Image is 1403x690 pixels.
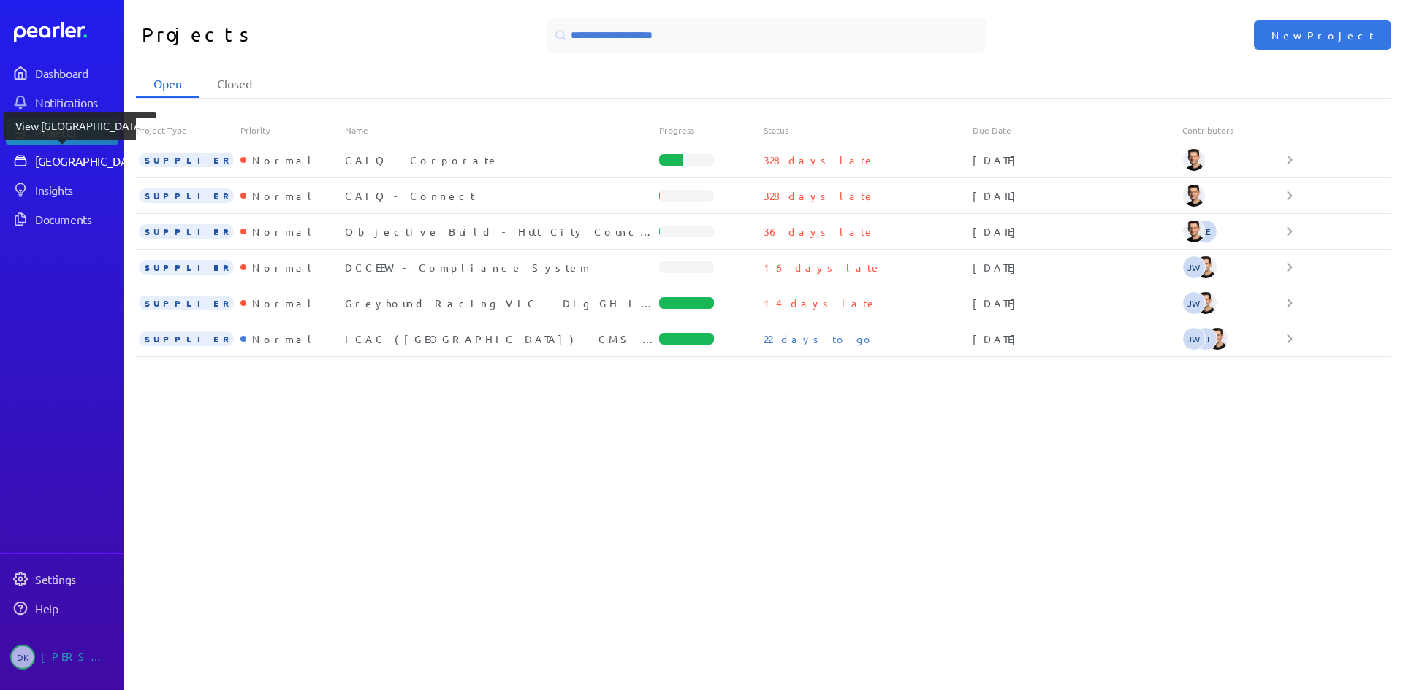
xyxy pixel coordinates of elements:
div: Settings [35,572,117,586]
div: ICAC ([GEOGRAPHIC_DATA]) - CMS - Invitation to Supply [345,331,659,346]
button: New Project [1254,20,1391,50]
div: Name [345,124,659,136]
div: Normal [246,331,317,346]
img: James Layton [1182,148,1206,172]
a: Help [6,595,118,621]
div: [DATE] [973,153,1182,167]
p: 16 days late [764,260,882,275]
div: CAIQ - Corporate [345,153,659,167]
a: Documents [6,206,118,232]
a: Insights [6,177,118,203]
span: SUPPLIER [139,153,234,167]
a: DK[PERSON_NAME] [6,639,118,675]
div: Normal [246,296,317,310]
div: [PERSON_NAME] [41,645,114,670]
img: James Layton [1206,327,1229,350]
a: [GEOGRAPHIC_DATA] [6,147,118,174]
span: Carolina Irigoyen [1194,327,1217,350]
a: Notifications [6,89,118,115]
a: Dashboard [14,22,118,42]
div: Help [35,601,117,616]
div: [GEOGRAPHIC_DATA] [35,153,144,168]
div: Greyhound Racing VIC - Dig GH Lifecyle Tracking [345,296,659,310]
p: 36 days late [764,224,875,239]
span: SUPPLIER [139,224,234,239]
div: Progress [659,124,764,136]
div: Priority [240,124,345,136]
div: [DATE] [973,331,1182,346]
li: Closed [199,70,270,98]
div: Project Type [136,124,240,136]
img: James Layton [1194,291,1217,315]
p: 328 days late [764,188,875,203]
h1: Projects [142,18,444,53]
div: Normal [246,260,317,275]
div: Normal [246,188,317,203]
img: James Layton [1194,256,1217,279]
span: Jeremy Williams [1182,291,1206,315]
div: Projects [35,124,117,139]
img: James Layton [1182,184,1206,207]
div: [DATE] [973,296,1182,310]
div: [DATE] [973,260,1182,275]
li: Open [136,70,199,98]
span: New Project [1271,28,1374,42]
a: Projects [6,118,118,145]
div: Insights [35,183,117,197]
div: Normal [246,153,317,167]
div: Due Date [973,124,1182,136]
div: [DATE] [973,188,1182,203]
div: [DATE] [973,224,1182,239]
img: James Layton [1182,220,1206,243]
p: 22 days to go [764,331,875,346]
p: 328 days late [764,153,875,167]
span: Dan Kilgallon [10,645,35,670]
span: Jeremy Williams [1182,256,1206,279]
div: Documents [35,212,117,226]
span: Grant English [1194,220,1217,243]
div: Dashboard [35,66,117,80]
div: Status [764,124,973,136]
span: Jeremy Williams [1182,327,1206,350]
span: SUPPLIER [139,331,234,346]
div: CAIQ - Connect [345,188,659,203]
div: Contributors [1182,124,1287,136]
div: Objective Build - Hutt City Council [345,224,659,239]
div: DCCEEW - Compliance System [345,260,659,275]
span: SUPPLIER [139,188,234,203]
a: Dashboard [6,60,118,86]
span: SUPPLIER [139,296,234,310]
span: SUPPLIER [139,260,234,275]
a: Settings [6,566,118,592]
div: Notifications [35,95,117,110]
div: Normal [246,224,317,239]
p: 14 days late [764,296,878,310]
